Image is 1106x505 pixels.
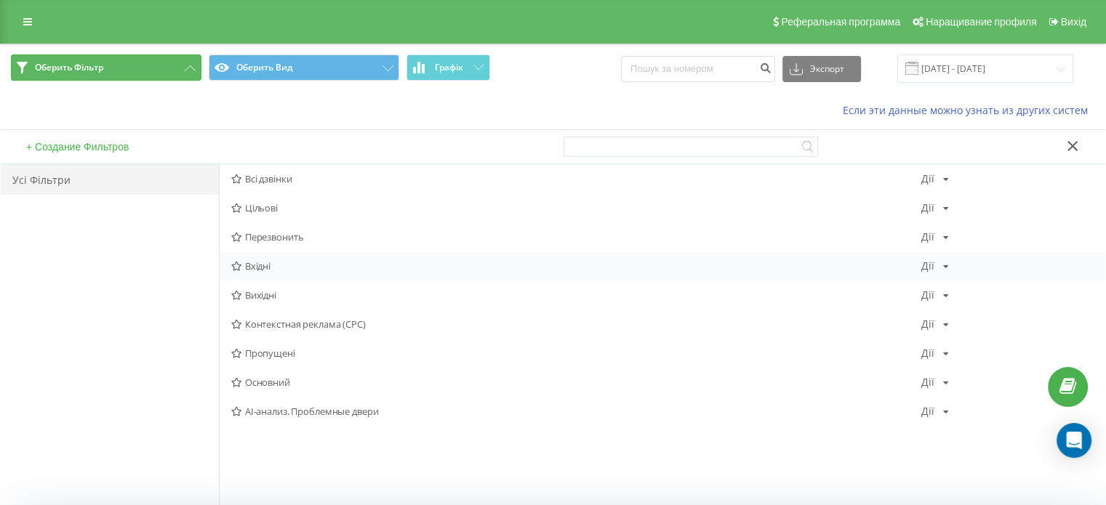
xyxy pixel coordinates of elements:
font: Дії [921,201,934,214]
font: AI-анализ. Проблемные двери [245,405,379,418]
font: Дії [921,404,934,418]
font: Дії [921,171,934,185]
font: Вихід [1061,16,1086,28]
button: Закрити [1062,140,1083,155]
font: Дії [921,288,934,302]
input: Пошук за номером [621,56,775,82]
button: Оберить Вид [209,54,399,81]
font: Всі дзвінки [245,172,292,185]
font: Вхідні [245,259,271,272]
button: Экспорт [782,56,861,82]
font: Наращивание профиля [926,16,1036,28]
font: Пропущені [245,347,295,360]
font: Оберить Фільтр [35,61,103,73]
font: Цільові [245,201,278,214]
font: Экспорт [810,62,844,75]
font: + Создание Фильтров [26,141,129,153]
div: Открытый Интерком Мессенджер [1057,423,1091,458]
button: + Создание Фильтров [22,140,133,153]
font: Дії [921,346,934,360]
font: Графік [435,61,463,73]
button: Оберить Фільтр [11,54,201,81]
font: Дії [921,259,934,272]
font: Реферальная программа [781,16,900,28]
font: Оберить Вид [236,61,292,73]
font: Если эти данные можно узнать из других систем [843,103,1088,117]
font: Дії [921,375,934,389]
font: Вихідні [245,288,276,302]
button: Графік [406,54,490,81]
font: Дії [921,230,934,243]
font: Основний [245,376,290,389]
a: Если эти данные можно узнать из других систем [843,103,1095,117]
font: Контекстная реклама (CPC) [245,318,366,331]
font: Перезвонить [245,230,304,243]
font: Усі Фільтри [12,173,71,187]
font: Дії [921,317,934,331]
